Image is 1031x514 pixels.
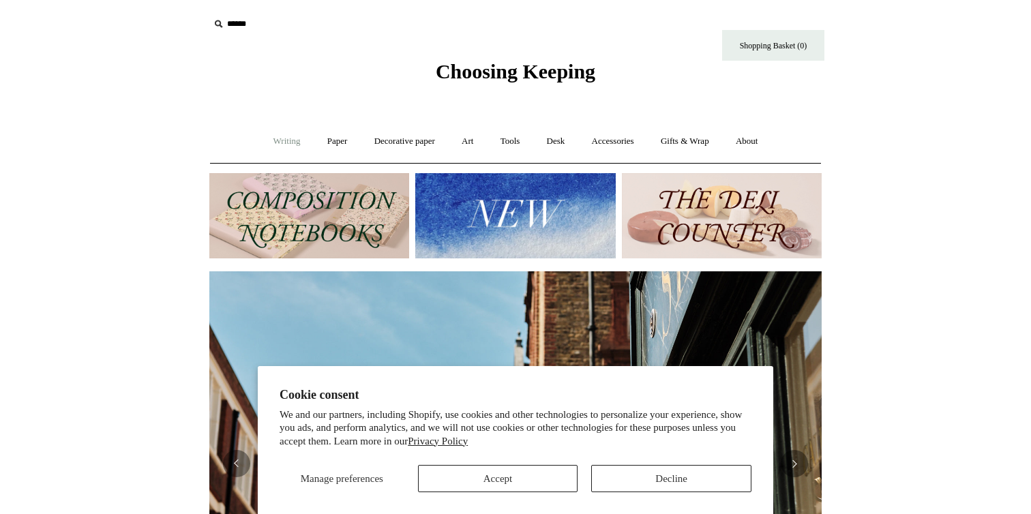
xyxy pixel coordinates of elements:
[488,123,533,160] a: Tools
[535,123,578,160] a: Desk
[209,173,409,258] img: 202302 Composition ledgers.jpg__PID:69722ee6-fa44-49dd-a067-31375e5d54ec
[449,123,485,160] a: Art
[648,123,721,160] a: Gifts & Wrap
[723,123,771,160] a: About
[415,173,615,258] img: New.jpg__PID:f73bdf93-380a-4a35-bcfe-7823039498e1
[315,123,360,160] a: Paper
[280,465,404,492] button: Manage preferences
[223,450,250,477] button: Previous
[280,408,751,449] p: We and our partners, including Shopify, use cookies and other technologies to personalize your ex...
[408,436,468,447] a: Privacy Policy
[261,123,313,160] a: Writing
[280,388,751,402] h2: Cookie consent
[622,173,822,258] img: The Deli Counter
[418,465,578,492] button: Accept
[301,473,383,484] span: Manage preferences
[781,450,808,477] button: Next
[436,71,595,80] a: Choosing Keeping
[436,60,595,82] span: Choosing Keeping
[580,123,646,160] a: Accessories
[362,123,447,160] a: Decorative paper
[722,30,824,61] a: Shopping Basket (0)
[591,465,751,492] button: Decline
